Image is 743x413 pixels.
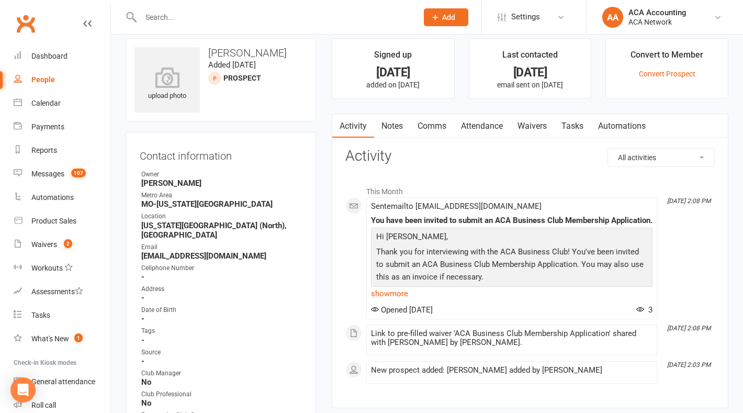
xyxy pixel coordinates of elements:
div: Date of Birth [141,305,302,315]
a: show more [371,286,652,301]
a: What's New1 [14,327,110,351]
div: What's New [31,334,69,343]
div: Reports [31,146,57,154]
a: Clubworx [13,10,39,37]
div: Open Intercom Messenger [10,377,36,403]
p: Hi [PERSON_NAME], [374,230,650,245]
div: ACA Accounting [628,8,686,17]
a: General attendance kiosk mode [14,370,110,394]
i: [DATE] 2:03 PM [667,361,711,369]
div: Roll call [31,401,56,409]
input: Search... [138,10,410,25]
div: Product Sales [31,217,76,225]
i: [DATE] 2:08 PM [667,197,711,205]
div: Workouts [31,264,63,272]
strong: No [141,398,302,408]
a: Product Sales [14,209,110,233]
div: People [31,75,55,84]
p: email sent on [DATE] [479,81,582,89]
div: [DATE] [342,67,445,78]
a: Tasks [554,114,591,138]
div: Messages [31,170,64,178]
p: added on [DATE] [342,81,445,89]
strong: - [141,293,302,303]
div: General attendance [31,377,95,386]
a: Notes [374,114,410,138]
div: Tags [141,326,302,336]
li: This Month [345,181,715,197]
button: Add [424,8,468,26]
span: 3 [636,305,652,315]
strong: - [141,314,302,323]
div: Club Manager [141,369,302,378]
div: Address [141,284,302,294]
div: Metro Area [141,191,302,200]
div: Cellphone Number [141,263,302,273]
span: Add [442,13,455,21]
a: Convert Prospect [639,70,695,78]
a: Automations [14,186,110,209]
div: Club Professional [141,389,302,399]
div: Location [141,211,302,221]
a: Comms [410,114,454,138]
a: Attendance [454,114,510,138]
a: Waivers [510,114,554,138]
h3: [PERSON_NAME] [134,47,307,59]
div: You have been invited to submit an ACA Business Club Membership Application. [371,216,652,225]
a: Messages 107 [14,162,110,186]
strong: [PERSON_NAME] [141,178,302,188]
div: Assessments [31,287,83,296]
time: Added [DATE] [208,60,256,70]
a: Payments [14,115,110,139]
div: Link to pre-filled waiver 'ACA Business Club Membership Application' shared with [PERSON_NAME] by... [371,329,652,347]
a: People [14,68,110,92]
strong: [US_STATE][GEOGRAPHIC_DATA] (North), [GEOGRAPHIC_DATA] [141,221,302,240]
span: 1 [74,333,83,342]
div: Last contacted [502,48,558,67]
strong: MO-[US_STATE][GEOGRAPHIC_DATA] [141,199,302,209]
span: Opened [DATE] [371,305,433,315]
a: Assessments [14,280,110,304]
a: Reports [14,139,110,162]
div: ACA Network [628,17,686,27]
p: Thank you for interviewing with the ACA Business Club! You've been invited to submit an ACA Busin... [374,245,650,286]
div: [DATE] [479,67,582,78]
div: Signed up [374,48,412,67]
div: upload photo [134,67,200,102]
a: Tasks [14,304,110,327]
div: AA [602,7,623,28]
strong: - [141,336,302,345]
snap: prospect [223,74,261,82]
strong: No [141,377,302,387]
span: Sent email to [EMAIL_ADDRESS][DOMAIN_NAME] [371,202,542,211]
div: New prospect added: [PERSON_NAME] added by [PERSON_NAME] [371,366,652,375]
div: Source [141,348,302,358]
div: Tasks [31,311,50,319]
a: Workouts [14,256,110,280]
strong: - [141,272,302,282]
strong: - [141,356,302,366]
a: Automations [591,114,653,138]
a: Waivers 2 [14,233,110,256]
div: Waivers [31,240,57,249]
i: [DATE] 2:08 PM [667,325,711,332]
h3: Activity [345,148,715,164]
div: Owner [141,170,302,180]
div: Dashboard [31,52,67,60]
span: Settings [511,5,540,29]
span: 107 [71,169,86,177]
a: Activity [332,114,374,138]
strong: [EMAIL_ADDRESS][DOMAIN_NAME] [141,251,302,261]
a: Dashboard [14,44,110,68]
div: Payments [31,122,64,131]
h3: Contact information [140,146,302,162]
span: 2 [64,239,72,248]
a: Calendar [14,92,110,115]
div: Calendar [31,99,61,107]
div: Email [141,242,302,252]
div: Convert to Member [631,48,703,67]
p: Please click the link below to continue. This link will be available for 7 days. [374,286,650,301]
div: Automations [31,193,74,202]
